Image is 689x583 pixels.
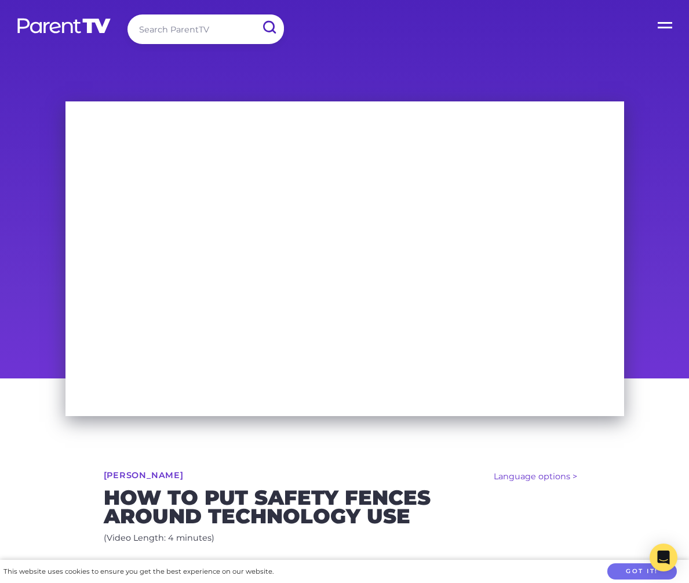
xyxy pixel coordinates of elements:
h2: How to put safety fences around technology use [104,489,586,525]
img: parenttv-logo-white.4c85aaf.svg [16,17,112,34]
input: Search ParentTV [127,14,284,44]
input: Submit [254,14,284,41]
button: Got it! [607,563,677,580]
div: This website uses cookies to ensure you get the best experience on our website. [3,566,274,578]
a: [PERSON_NAME] [104,471,184,479]
p: (Video Length: 4 minutes) [104,531,586,546]
div: Open Intercom Messenger [650,544,677,571]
